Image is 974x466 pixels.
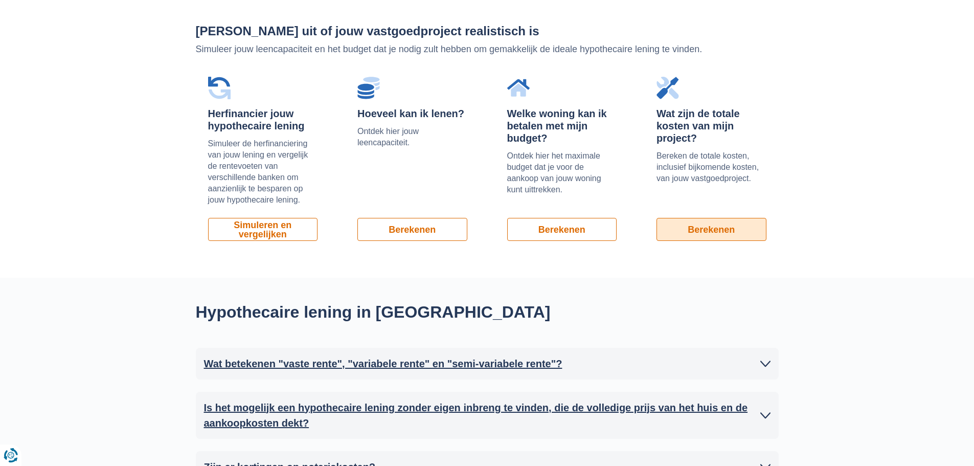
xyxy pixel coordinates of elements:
[196,25,779,38] h2: [PERSON_NAME] uit of jouw vastgoedproject realistisch is
[204,400,771,431] a: Is het mogelijk een hypothecaire lening zonder eigen inbreng te vinden, die de volledige prijs va...
[357,77,380,99] img: Hoeveel kan ik lenen?
[204,356,562,371] h2: Wat betekenen "vaste rente", "variabele rente" en "semi-variabele rente"?
[196,43,779,56] p: Simuleer jouw leencapaciteit en het budget dat je nodig zult hebben om gemakkelijk de ideale hypo...
[357,126,467,148] p: Ontdek hier jouw leencapaciteit.
[204,400,760,431] h2: Is het mogelijk een hypothecaire lening zonder eigen inbreng te vinden, die de volledige prijs va...
[656,150,766,184] p: Bereken de totale kosten, inclusief bijkomende kosten, van jouw vastgoedproject.
[507,107,617,144] div: Welke woning kan ik betalen met mijn budget?
[507,77,530,99] img: Welke woning kan ik betalen met mijn budget?
[208,138,318,206] p: Simuleer de herfinanciering van jouw lening en vergelijk de rentevoeten van verschillende banken ...
[507,150,617,195] p: Ontdek hier het maximale budget dat je voor de aankoop van jouw woning kunt uittrekken.
[208,107,318,132] div: Herfinancier jouw hypothecaire lening
[208,218,318,241] a: Simuleren en vergelijken
[196,302,579,322] h2: Hypothecaire lening in [GEOGRAPHIC_DATA]
[656,107,766,144] div: Wat zijn de totale kosten van mijn project?
[656,218,766,241] a: Berekenen
[656,77,679,99] img: Wat zijn de totale kosten van mijn project?
[357,107,467,120] div: Hoeveel kan ik lenen?
[507,218,617,241] a: Berekenen
[208,77,231,99] img: Herfinancier jouw hypothecaire lening
[357,218,467,241] a: Berekenen
[204,356,771,371] a: Wat betekenen "vaste rente", "variabele rente" en "semi-variabele rente"?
